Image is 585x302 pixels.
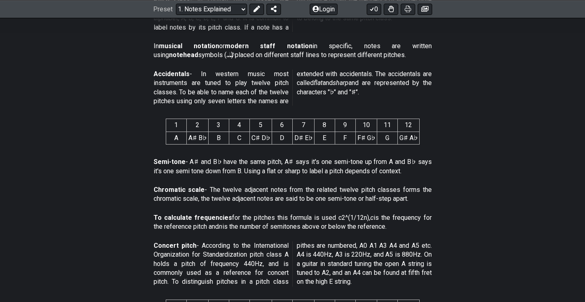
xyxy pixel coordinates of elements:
[208,119,229,132] th: 3
[153,5,173,13] span: Preset
[370,214,374,221] em: c
[154,213,432,232] p: for the pitches this formula is used c2^(1/12n), is the frequency for the reference pitch and is ...
[154,42,432,60] p: In or in specific, notes are written using symbols (𝅝 𝅗𝅥 𝅘𝅥 𝅘𝅥𝅮) placed on different staff lines to r...
[292,132,314,144] td: D♯ E♭
[314,132,335,144] td: E
[154,186,205,194] strong: Chromatic scale
[159,42,219,50] strong: musical notation
[401,3,415,15] button: Print
[154,241,432,287] p: - According to the International Organization for Standardization pitch class A holds a pitch of ...
[384,3,398,15] button: Toggle Dexterity for all fretkits
[186,132,208,144] td: A♯ B♭
[229,132,249,144] td: C
[154,185,432,204] p: - The twelve adjacent notes from the related twelve pitch classes forms the chromatic scale, the ...
[249,132,272,144] td: C♯ D♭
[335,132,355,144] td: F
[154,70,190,78] strong: Accidentals
[249,119,272,132] th: 5
[225,42,313,50] strong: modern staff notation
[272,119,292,132] th: 6
[377,119,397,132] th: 11
[169,51,198,59] strong: notehead
[249,3,264,15] button: Edit Preset
[367,3,381,15] button: 0
[310,3,338,15] button: Login
[333,79,348,87] em: sharp
[176,3,247,15] select: Preset
[219,223,222,230] em: n
[154,158,186,166] strong: Semi-tone
[166,119,186,132] th: 1
[266,3,281,15] button: Share Preset
[229,119,249,132] th: 4
[314,79,323,87] em: flat
[272,132,292,144] td: D
[355,132,377,144] td: F♯ G♭
[418,3,432,15] button: Create image
[154,70,432,106] p: - In western music most instruments are tuned to play twelve pitch classes. To be able to name ea...
[314,119,335,132] th: 8
[355,119,377,132] th: 10
[377,132,397,144] td: G
[292,119,314,132] th: 7
[335,119,355,132] th: 9
[208,132,229,144] td: B
[186,119,208,132] th: 2
[397,119,419,132] th: 12
[154,242,196,249] strong: Concert pitch
[397,132,419,144] td: G♯ A♭
[166,132,186,144] td: A
[154,214,232,221] strong: To calculate frequencies
[154,157,432,176] p: - A♯ and B♭ have the same pitch, A♯ says it's one semi-tone up from A and B♭ says it's one semi t...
